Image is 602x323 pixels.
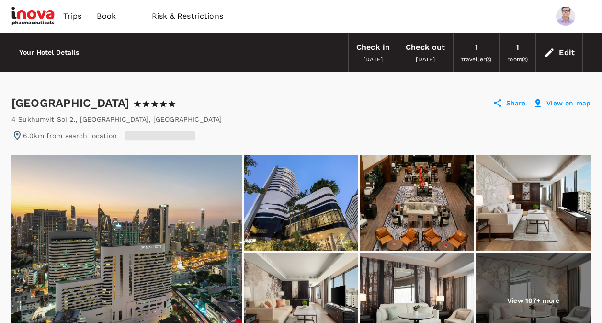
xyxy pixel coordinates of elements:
span: [DATE] [416,56,435,63]
p: View on map [546,98,591,108]
div: Check in [356,41,390,54]
span: traveller(s) [461,56,492,63]
img: Serenity Suite Living Room [476,155,591,251]
img: Exterior [244,155,358,251]
div: 1 [516,41,519,54]
p: View 107+ more [507,296,559,305]
img: Lobby [360,155,475,251]
div: 4 Sukhumvit Soi 2. , [GEOGRAPHIC_DATA] , [GEOGRAPHIC_DATA] [11,115,222,124]
p: Share [506,98,526,108]
img: Rahul Deore [556,7,575,26]
span: Risk & Restrictions [152,11,223,22]
div: Check out [406,41,445,54]
div: [GEOGRAPHIC_DATA] [11,95,176,111]
span: room(s) [507,56,528,63]
span: [DATE] [363,56,383,63]
div: 1 [475,41,478,54]
p: 6.0km from search location [23,131,117,140]
h6: Your Hotel Details [19,47,79,58]
span: Trips [63,11,82,22]
img: iNova Pharmaceuticals [11,6,56,27]
span: Book [97,11,116,22]
div: Edit [559,46,575,59]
